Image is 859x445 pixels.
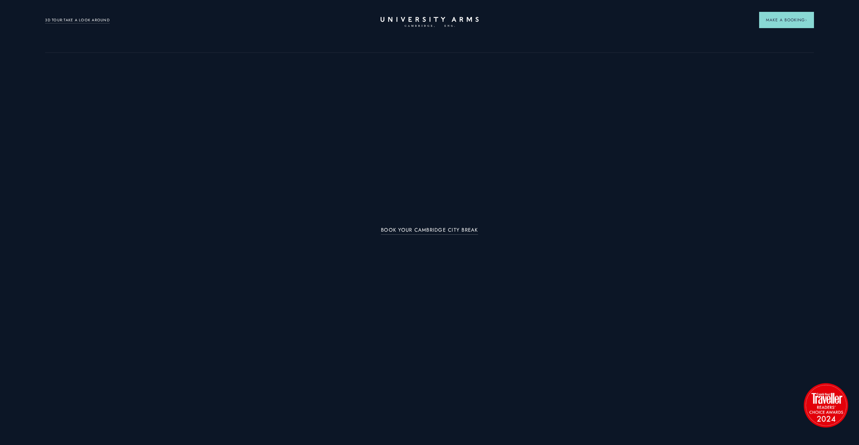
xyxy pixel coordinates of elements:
[805,19,807,21] img: Arrow icon
[800,380,851,430] img: image-2524eff8f0c5d55edbf694693304c4387916dea5-1501x1501-png
[381,17,479,27] a: Home
[759,12,814,28] button: Make a BookingArrow icon
[45,17,110,23] a: 3D TOUR:TAKE A LOOK AROUND
[381,227,478,235] a: BOOK YOUR CAMBRIDGE CITY BREAK
[766,17,807,23] span: Make a Booking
